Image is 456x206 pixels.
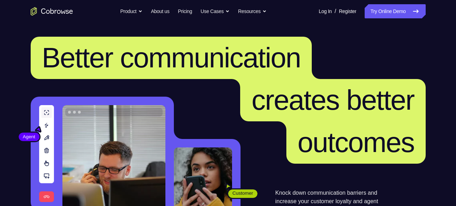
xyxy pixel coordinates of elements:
[335,7,336,16] span: /
[298,127,414,158] span: outcomes
[238,4,267,18] button: Resources
[151,4,169,18] a: About us
[42,42,301,73] span: Better communication
[120,4,142,18] button: Product
[251,84,414,116] span: creates better
[319,4,332,18] a: Log In
[178,4,192,18] a: Pricing
[201,4,230,18] button: Use Cases
[31,7,73,16] a: Go to the home page
[339,4,356,18] a: Register
[365,4,425,18] a: Try Online Demo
